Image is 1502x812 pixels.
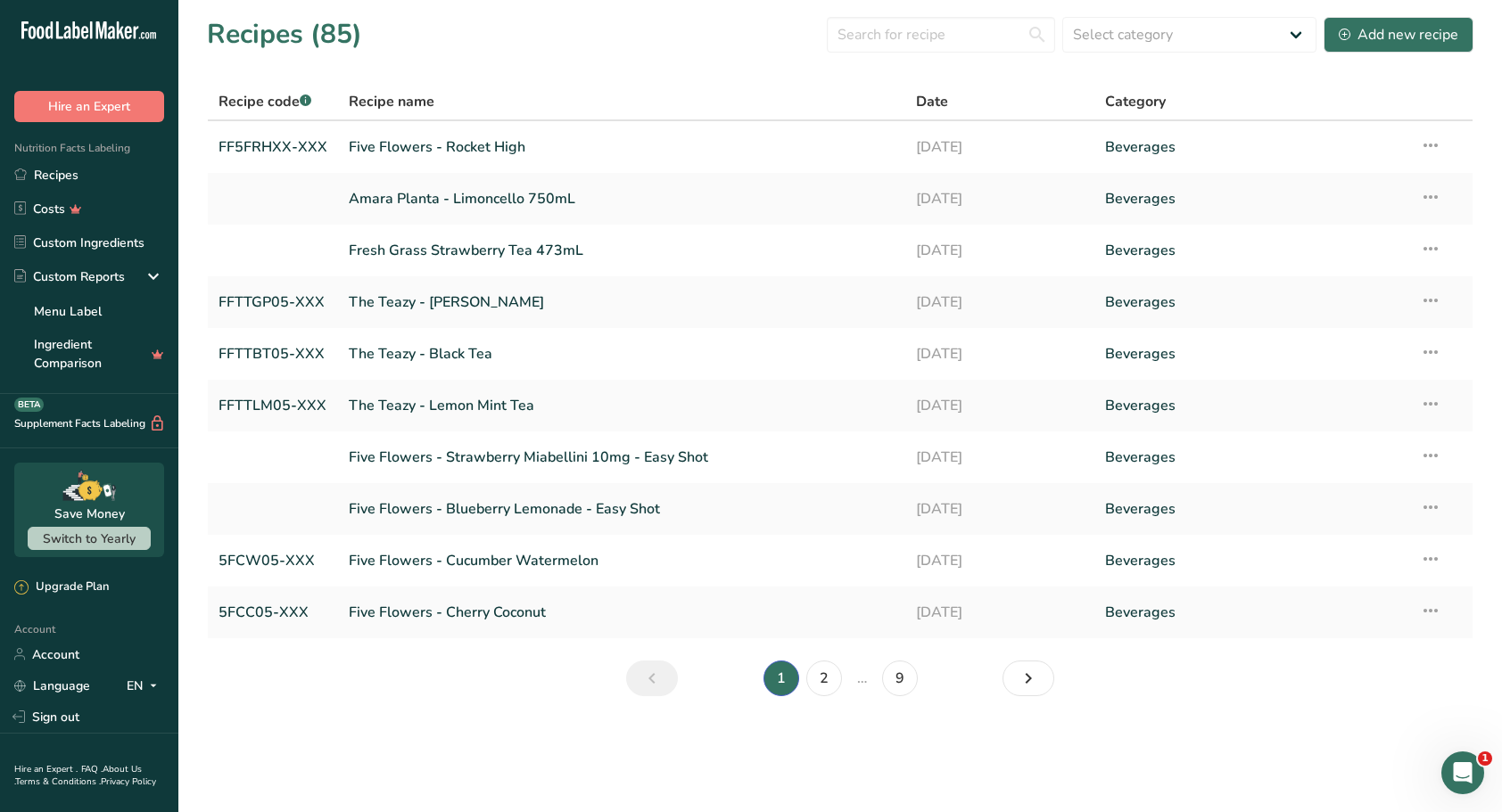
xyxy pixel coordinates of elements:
[916,283,1084,321] a: [DATE]
[14,670,90,701] a: Language
[349,283,895,321] a: The Teazy - [PERSON_NAME]
[219,542,327,579] a: 5FCW05-XXX
[806,660,842,696] a: Page 2.
[219,387,327,424] a: FFTTLM05-XXX
[81,763,103,775] a: FAQ .
[916,91,948,112] span: Date
[349,439,895,476] a: Five Flowers - Strawberry Miabellini 10mg - Easy Shot
[219,128,327,166] a: FF5FRHXX-XXX
[14,398,44,412] div: BETA
[916,594,1084,631] a: [DATE]
[1105,387,1399,424] a: Beverages
[349,128,895,166] a: Five Flowers - Rocket High
[1105,91,1166,112] span: Category
[1105,335,1399,373] a: Beverages
[349,542,895,579] a: Five Flowers - Cucumber Watermelon
[1324,17,1473,53] button: Add new recipe
[28,527,151,550] button: Switch to Yearly
[1105,490,1399,528] a: Beverages
[1105,439,1399,476] a: Beverages
[626,660,678,696] a: Previous page
[219,594,327,631] a: 5FCC05-XXX
[1105,542,1399,579] a: Beverages
[882,660,918,696] a: Page 9.
[349,490,895,528] a: Five Flowers - Blueberry Lemonade - Easy Shot
[1441,751,1484,794] iframe: Intercom live chat
[127,675,164,696] div: EN
[916,232,1084,269] a: [DATE]
[1105,283,1399,321] a: Beverages
[349,91,434,112] span: Recipe name
[916,542,1084,579] a: [DATE]
[14,763,78,775] a: Hire an Expert .
[916,128,1084,166] a: [DATE]
[101,775,156,788] a: Privacy Policy
[219,283,327,321] a: FFTTGP05-XXX
[15,775,101,788] a: Terms & Conditions .
[1105,232,1399,269] a: Beverages
[54,504,125,523] div: Save Money
[916,490,1084,528] a: [DATE]
[916,180,1084,217] a: [DATE]
[827,17,1055,53] input: Search for recipe
[43,530,136,547] span: Switch to Yearly
[14,91,164,122] button: Hire an Expert
[1478,751,1492,766] span: 1
[1105,594,1399,631] a: Beverages
[916,387,1084,424] a: [DATE]
[349,387,895,424] a: The Teazy - Lemon Mint Tea
[219,335,327,373] a: FFTTBT05-XXX
[1003,660,1054,696] a: Next page
[14,267,125,286] div: Custom Reports
[916,439,1084,476] a: [DATE]
[207,14,362,54] h1: Recipes (85)
[1339,24,1458,45] div: Add new recipe
[219,92,311,111] span: Recipe code
[916,335,1084,373] a: [DATE]
[14,763,142,788] a: About Us .
[349,232,895,269] a: Fresh Grass Strawberry Tea 473mL
[1105,128,1399,166] a: Beverages
[349,180,895,217] a: Amara Planta - Limoncello 750mL
[349,335,895,373] a: The Teazy - Black Tea
[1105,180,1399,217] a: Beverages
[349,594,895,631] a: Five Flowers - Cherry Coconut
[14,578,109,596] div: Upgrade Plan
